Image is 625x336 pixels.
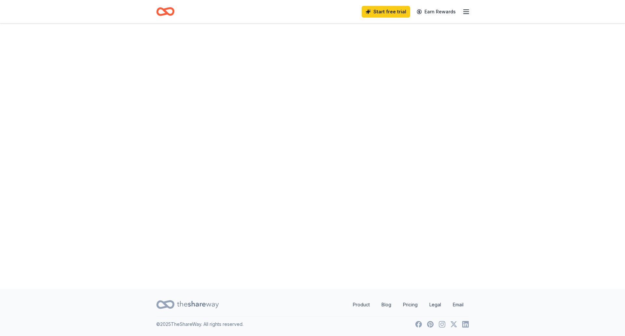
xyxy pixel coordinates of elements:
[398,298,423,311] a: Pricing
[156,320,243,328] p: © 2025 TheShareWay. All rights reserved.
[348,298,469,311] nav: quick links
[448,298,469,311] a: Email
[156,4,174,19] a: Home
[376,298,396,311] a: Blog
[362,6,410,18] a: Start free trial
[413,6,460,18] a: Earn Rewards
[348,298,375,311] a: Product
[424,298,446,311] a: Legal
